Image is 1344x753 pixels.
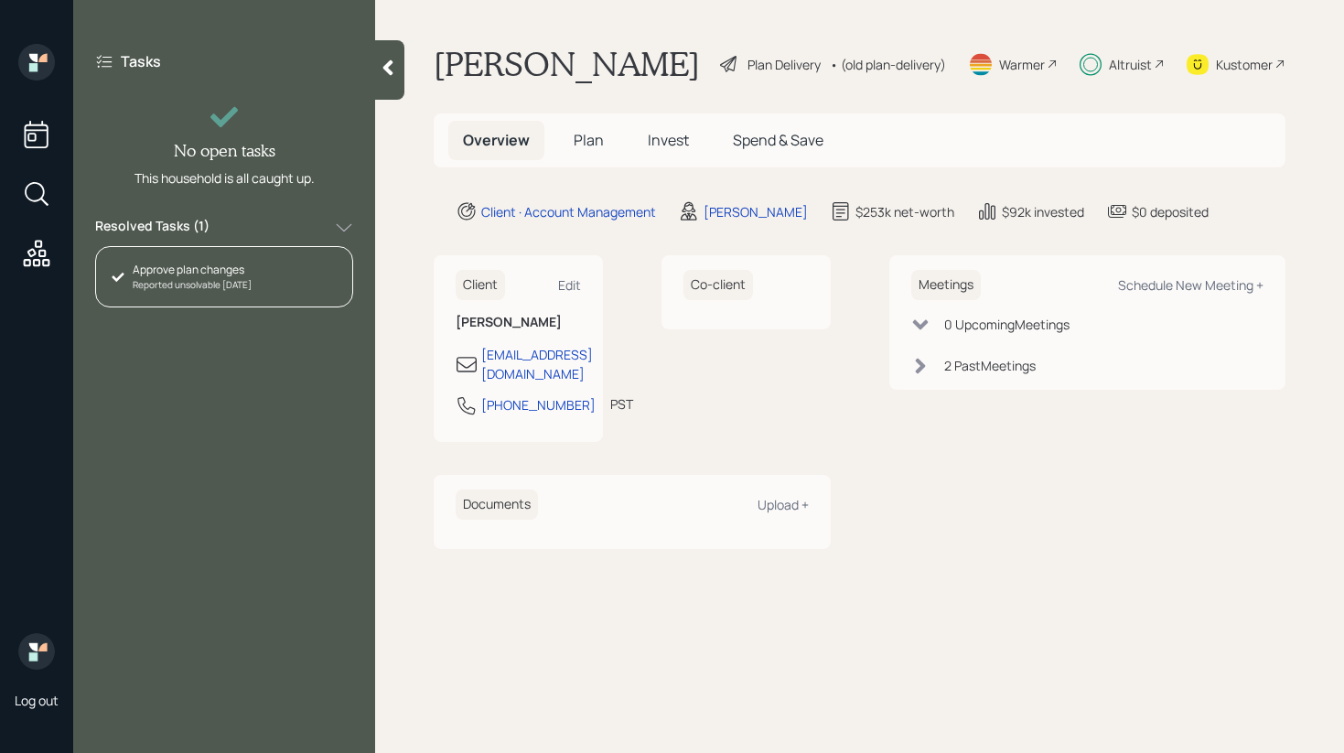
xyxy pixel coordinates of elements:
[558,276,581,294] div: Edit
[1118,276,1263,294] div: Schedule New Meeting +
[133,262,252,278] div: Approve plan changes
[481,395,596,414] div: [PHONE_NUMBER]
[15,692,59,709] div: Log out
[944,315,1070,334] div: 0 Upcoming Meeting s
[610,394,633,414] div: PST
[434,44,700,84] h1: [PERSON_NAME]
[456,315,581,330] h6: [PERSON_NAME]
[481,345,593,383] div: [EMAIL_ADDRESS][DOMAIN_NAME]
[758,496,809,513] div: Upload +
[648,130,689,150] span: Invest
[999,55,1045,74] div: Warmer
[747,55,821,74] div: Plan Delivery
[174,141,275,161] h4: No open tasks
[574,130,604,150] span: Plan
[1109,55,1152,74] div: Altruist
[830,55,946,74] div: • (old plan-delivery)
[1216,55,1273,74] div: Kustomer
[18,633,55,670] img: retirable_logo.png
[911,270,981,300] h6: Meetings
[133,278,252,292] div: Reported unsolvable [DATE]
[481,202,656,221] div: Client · Account Management
[95,217,210,239] label: Resolved Tasks ( 1 )
[733,130,823,150] span: Spend & Save
[855,202,954,221] div: $253k net-worth
[456,270,505,300] h6: Client
[463,130,530,150] span: Overview
[456,489,538,520] h6: Documents
[1002,202,1084,221] div: $92k invested
[1132,202,1209,221] div: $0 deposited
[704,202,808,221] div: [PERSON_NAME]
[134,168,315,188] div: This household is all caught up.
[683,270,753,300] h6: Co-client
[944,356,1036,375] div: 2 Past Meeting s
[121,51,161,71] label: Tasks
